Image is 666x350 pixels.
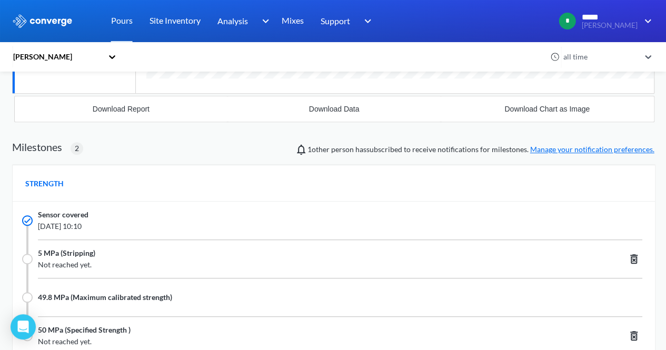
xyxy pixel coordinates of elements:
span: STRENGTH [25,178,64,189]
span: Support [321,14,350,27]
span: Ryan McConville [307,145,330,154]
span: [PERSON_NAME] [582,22,638,29]
button: Download Report [15,96,228,122]
img: downArrow.svg [638,15,654,27]
div: [PERSON_NAME] [12,51,103,63]
span: [DATE] 10:10 [38,221,515,232]
div: Download Report [93,105,150,113]
div: Open Intercom Messenger [11,314,36,339]
span: person has subscribed to receive notifications for milestones. [307,144,654,155]
span: Not reached yet. [38,336,515,347]
span: 5 MPa (Stripping) [38,247,95,259]
div: all time [561,51,640,63]
button: Download Data [227,96,441,122]
img: downArrow.svg [357,15,374,27]
div: Download Data [309,105,360,113]
h2: Milestones [12,141,62,153]
span: Sensor covered [38,209,88,221]
span: 49.8 MPa (Maximum calibrated strength) [38,292,172,303]
div: Download Chart as Image [504,105,590,113]
a: Manage your notification preferences. [530,145,654,154]
img: notifications-icon.svg [295,143,307,156]
img: downArrow.svg [255,15,272,27]
img: icon-clock.svg [550,52,560,62]
span: 50 MPa (Specified Strength ) [38,324,131,336]
span: Not reached yet. [38,259,515,271]
button: Download Chart as Image [441,96,654,122]
span: 2 [75,143,79,154]
img: logo_ewhite.svg [12,14,73,28]
span: Analysis [217,14,248,27]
